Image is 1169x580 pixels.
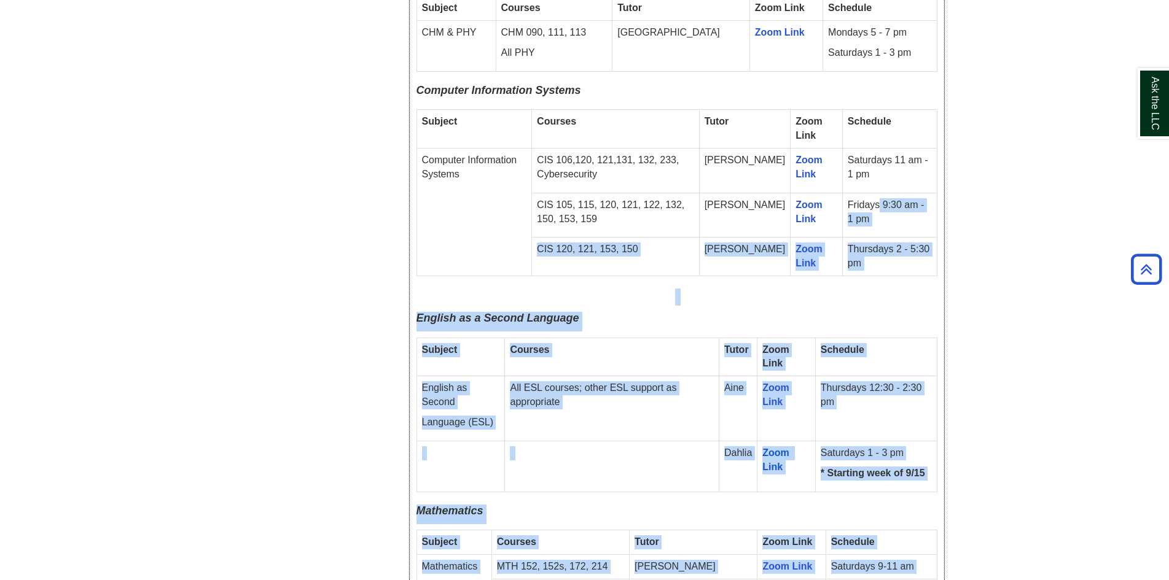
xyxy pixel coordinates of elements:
[491,554,629,579] td: MTH 152, 152s, 172, 214
[537,153,694,182] p: CIS 106,120, 121,131, 132, 233, Cybersecurity
[416,84,581,96] span: Computer Information Systems
[617,2,642,13] strong: Tutor
[821,446,932,460] p: Saturdays 1 - 3 pm
[532,238,700,276] td: CIS 120, 121, 153, 150
[842,238,937,276] td: Thursdays 2 - 5:30 pm
[828,2,872,13] strong: Schedule
[831,536,875,547] strong: Schedule
[762,561,812,571] a: Zoom Link
[796,116,823,141] strong: Zoom Link
[699,193,791,238] td: [PERSON_NAME]
[497,536,536,547] strong: Courses
[828,26,931,40] p: Mondays 5 - 7 pm
[510,344,549,355] strong: Courses
[762,447,792,472] a: Zoom Link
[422,344,458,355] strong: Subject
[422,116,458,126] strong: Subject
[501,46,608,60] p: All PHY
[719,376,757,441] td: Aine
[826,554,937,579] td: Saturdays 9-11 am
[848,116,891,126] strong: Schedule
[422,381,500,409] p: English as Second
[699,149,791,193] td: [PERSON_NAME]
[762,382,789,407] a: Zoom Link
[416,505,483,517] span: Mathematics
[416,312,579,324] span: English as a Second Language
[422,2,458,13] strong: Subject
[612,21,750,72] td: [GEOGRAPHIC_DATA]
[1127,261,1166,277] a: Back to Top
[828,46,931,60] p: Saturdays 1 - 3 pm
[842,193,937,238] td: Fridays 9:30 am - 1 pm
[724,344,749,355] strong: Tutor
[821,468,925,478] strong: * Starting week of 9/15
[821,344,864,355] strong: Schedule
[501,2,541,13] strong: Courses
[422,416,500,430] p: Language (ESL)
[762,344,789,369] strong: Zoom Link
[422,536,458,547] strong: Subject
[705,116,729,126] strong: Tutor
[699,238,791,276] td: [PERSON_NAME]
[755,27,805,37] a: Zoom Link
[762,536,812,547] strong: Zoom Link
[796,155,823,179] a: Zoom Link
[416,21,496,72] td: CHM & PHY
[796,199,823,224] a: Zoom Link
[537,198,694,226] p: CIS 105, 115, 120, 121, 122, 132, 150, 153, 159
[505,376,719,441] td: All ESL courses; other ESL support as appropriate
[842,149,937,193] td: Saturdays 11 am - 1 pm
[501,26,608,40] p: CHM 090, 111, 113
[537,116,576,126] strong: Courses
[821,381,932,409] p: Thursdays 12:30 - 2:30 pm
[630,554,757,579] td: [PERSON_NAME]
[635,536,659,547] strong: Tutor
[719,441,757,492] td: Dahlia
[796,244,823,268] a: Zoom Link
[416,149,532,276] td: Computer Information Systems
[755,2,805,13] strong: Zoom Link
